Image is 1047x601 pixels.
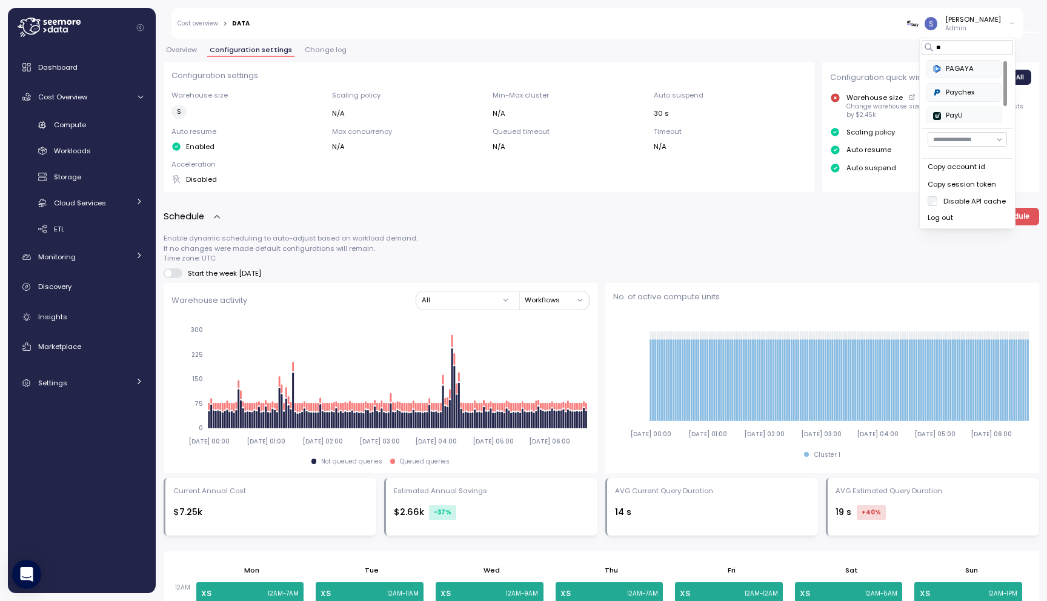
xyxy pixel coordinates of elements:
p: XS [560,588,571,600]
div: Not queued queries [321,457,382,466]
a: Settings [13,371,151,396]
a: Storage [13,167,151,187]
span: ETL [54,224,64,234]
p: Auto suspend [846,163,896,173]
button: Sun [959,559,984,581]
p: Acceleration [171,159,324,169]
p: Configuration settings [171,70,806,82]
div: DATA [232,21,250,27]
div: N/A [654,142,806,151]
span: Compute [54,120,86,130]
p: 12AM - 9AM [506,589,538,598]
span: Workloads [54,146,91,156]
p: Scaling policy [846,127,895,137]
span: Dashboard [38,62,78,72]
a: Cloud Services [13,193,151,213]
p: Fri [728,565,736,575]
button: Fri [722,559,742,581]
p: Max concurrency [332,127,485,136]
tspan: 0 [199,424,203,432]
div: PayU [933,110,995,121]
div: Estimated Annual Savings [394,486,487,496]
div: 19 s [836,505,1031,520]
p: XS [680,588,690,600]
p: Thu [605,565,618,575]
span: Change log [305,47,347,53]
img: 67a86e9a0ae6e07bf18056ca.PNG [933,112,941,120]
a: Dashboard [13,55,151,79]
a: Cost Overview [13,85,151,109]
span: Marketplace [38,342,81,351]
tspan: [DATE] 06:00 [529,437,570,445]
p: Queued timeout [493,127,645,136]
div: Cluster 1 [814,451,840,459]
span: Storage [54,172,81,182]
div: PAGAYA [933,64,995,75]
div: N/A [332,142,485,151]
div: > [223,20,227,28]
p: XS [440,588,451,600]
div: N/A [493,108,645,118]
div: Queued queries [400,457,450,466]
div: Open Intercom Messenger [12,560,41,589]
a: Cost overview [178,21,218,27]
p: Timeout [654,127,806,136]
p: Min-Max cluster [493,90,645,100]
p: No. of active compute units [613,291,1031,303]
a: Marketplace [13,334,151,359]
div: $2.66k [394,505,590,520]
tspan: [DATE] 00:00 [188,437,230,445]
span: Discovery [38,282,71,291]
p: 12AM - 12AM [745,589,778,598]
p: XS [800,588,810,600]
img: 684936bde12995657316ed44.PNG [933,65,941,73]
p: Admin [945,24,1001,33]
div: 30 s [654,108,806,118]
tspan: 150 [192,375,203,383]
button: Wed [477,559,506,581]
tspan: [DATE] 04:00 [857,430,899,438]
p: Enable dynamic scheduling to auto-adjust based on workload demand. If no changes were made defaul... [164,233,1039,263]
p: XS [321,588,331,600]
tspan: [DATE] 00:00 [630,430,671,438]
div: -37 % [429,505,456,520]
div: Enabled [171,142,324,151]
button: Thu [599,559,625,581]
p: 12AM - 1PM [988,589,1017,598]
span: Cost Overview [38,92,87,102]
label: Disable API cache [937,196,1006,206]
p: 12AM - 7AM [268,589,299,598]
button: Collapse navigation [133,23,148,32]
p: Mon [244,565,259,575]
div: +40 % [857,505,886,520]
a: Discovery [13,275,151,299]
a: Monitoring [13,245,151,269]
p: XS [920,588,930,600]
p: Auto suspend [654,90,806,100]
p: Scaling policy [332,90,485,100]
div: $7.25k [173,505,369,519]
tspan: [DATE] 01:00 [246,437,285,445]
tspan: 225 [191,351,203,359]
div: 14 s [615,505,811,519]
div: AVG Current Query Duration [615,486,713,496]
div: Paychex [933,87,995,98]
p: 12AM - 11AM [387,589,419,598]
div: Current Annual Cost [173,486,246,496]
tspan: [DATE] 05:00 [472,437,513,445]
div: AVG Estimated Query Duration [836,486,942,496]
a: ETL [13,219,151,239]
button: Tue [359,559,385,581]
span: Overview [166,47,197,53]
a: Workloads [13,141,151,161]
tspan: [DATE] 05:00 [914,430,955,438]
tspan: [DATE] 02:00 [744,430,785,438]
button: Schedule [164,210,222,224]
p: Wed [484,565,500,575]
p: Schedule [164,210,204,224]
tspan: 300 [191,326,203,334]
span: Settings [38,378,67,388]
p: Change warehouse size to X-Small to lower annual costs by $2.45k [846,102,1031,119]
button: Mon [239,559,266,581]
p: Sun [965,565,978,575]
